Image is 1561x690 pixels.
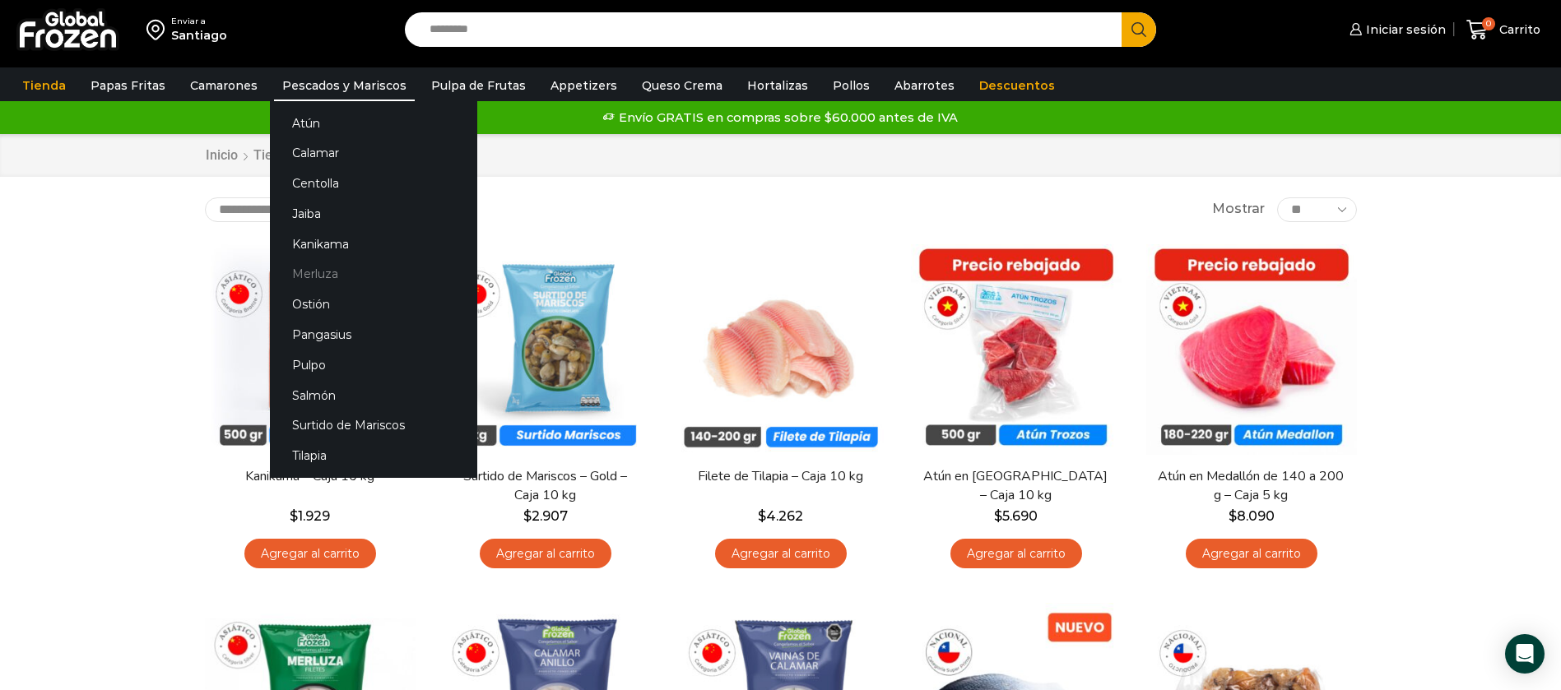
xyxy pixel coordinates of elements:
a: Inicio [205,146,239,165]
a: Merluza [270,259,477,289]
a: Tilapia [270,441,477,471]
bdi: 4.262 [758,508,803,524]
a: Kanikama – Caja 10 kg [215,467,404,486]
span: $ [290,508,298,524]
a: Calamar [270,138,477,169]
a: Agregar al carrito: “Atún en Trozos - Caja 10 kg” [950,539,1082,569]
a: Centolla [270,169,477,199]
a: 0 Carrito [1462,11,1545,49]
a: Atún [270,108,477,138]
a: Kanikama [270,229,477,259]
span: Carrito [1495,21,1540,38]
span: $ [758,508,766,524]
a: Agregar al carrito: “Filete de Tilapia - Caja 10 kg” [715,539,847,569]
span: $ [994,508,1002,524]
a: Agregar al carrito: “Atún en Medallón de 140 a 200 g - Caja 5 kg” [1186,539,1317,569]
a: Atún en [GEOGRAPHIC_DATA] – Caja 10 kg [921,467,1110,505]
div: Santiago [171,27,227,44]
a: Pollos [825,70,878,101]
a: Salmón [270,380,477,410]
a: Papas Fritas [82,70,174,101]
a: Appetizers [542,70,625,101]
span: $ [523,508,532,524]
select: Pedido de la tienda [205,197,415,222]
a: Pulpa de Frutas [423,70,534,101]
a: Tienda [253,146,295,165]
img: address-field-icon.svg [146,16,171,44]
bdi: 1.929 [290,508,330,524]
a: Agregar al carrito: “Surtido de Mariscos - Gold - Caja 10 kg” [480,539,611,569]
span: Mostrar [1212,200,1265,219]
span: 0 [1482,17,1495,30]
nav: Breadcrumb [205,146,434,165]
button: Search button [1122,12,1156,47]
a: Abarrotes [886,70,963,101]
a: Filete de Tilapia – Caja 10 kg [685,467,875,486]
a: Ostión [270,289,477,320]
bdi: 5.690 [994,508,1038,524]
a: Atún en Medallón de 140 a 200 g – Caja 5 kg [1156,467,1345,505]
div: Open Intercom Messenger [1505,634,1545,674]
span: $ [1229,508,1237,524]
a: Descuentos [971,70,1063,101]
a: Jaiba [270,198,477,229]
a: Tienda [14,70,74,101]
span: Iniciar sesión [1362,21,1446,38]
bdi: 8.090 [1229,508,1275,524]
a: Iniciar sesión [1345,13,1446,46]
bdi: 2.907 [523,508,568,524]
div: Enviar a [171,16,227,27]
a: Pangasius [270,320,477,350]
a: Surtido de Mariscos [270,410,477,441]
a: Pulpo [270,350,477,380]
a: Camarones [182,70,266,101]
a: Surtido de Mariscos – Gold – Caja 10 kg [450,467,639,505]
a: Pescados y Mariscos [274,70,415,101]
a: Agregar al carrito: “Kanikama – Caja 10 kg” [244,539,376,569]
a: Hortalizas [739,70,816,101]
a: Queso Crema [634,70,731,101]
